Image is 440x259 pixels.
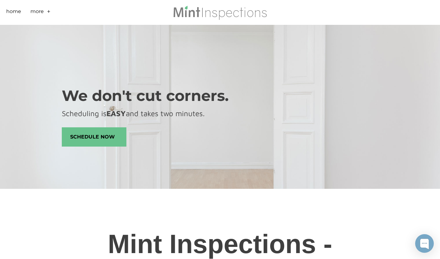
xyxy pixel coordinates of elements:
a: More [30,8,44,17]
span: schedule now [62,128,126,146]
a: + [47,8,51,17]
font: Scheduling is and takes two minutes. [62,109,205,118]
a: Home [6,8,21,17]
a: schedule now [62,127,126,147]
font: We don't cut corners. [62,87,229,105]
img: Mint Inspections [173,5,267,20]
strong: EASY [107,109,126,118]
